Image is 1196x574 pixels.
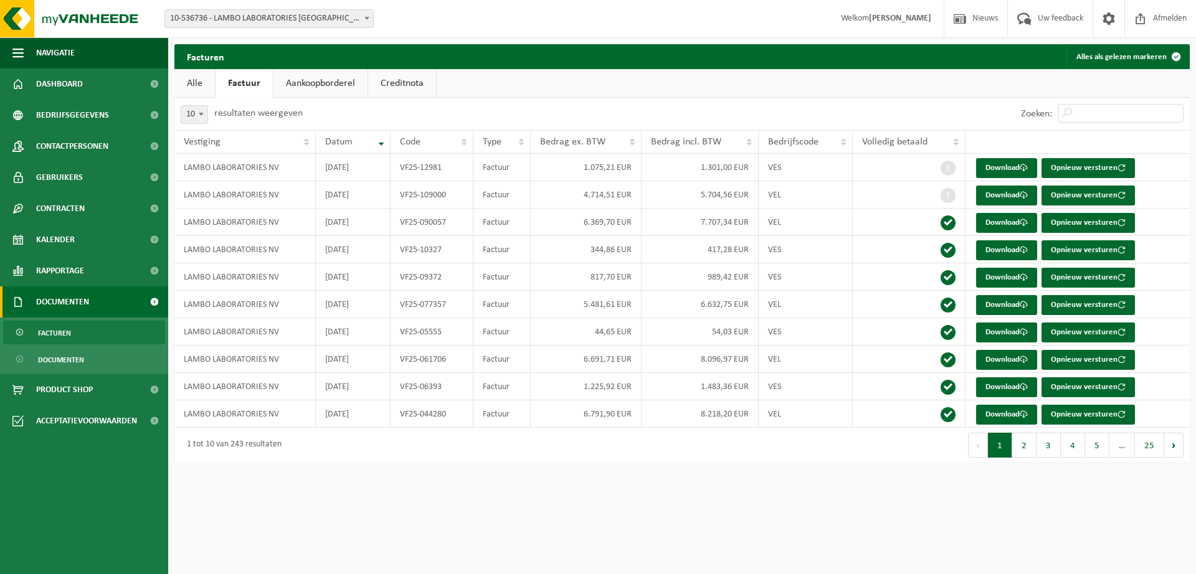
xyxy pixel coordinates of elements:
[473,263,531,291] td: Factuur
[1042,377,1135,397] button: Opnieuw versturen
[214,108,303,118] label: resultaten weergeven
[1042,405,1135,425] button: Opnieuw versturen
[174,209,316,236] td: LAMBO LABORATORIES NV
[1042,322,1135,342] button: Opnieuw versturen
[165,10,373,27] span: 10-536736 - LAMBO LABORATORIES NV - WIJNEGEM
[38,348,84,372] span: Documenten
[976,350,1037,370] a: Download
[36,193,85,224] span: Contracten
[759,400,853,428] td: VEL
[216,69,273,98] a: Factuur
[1021,109,1052,119] label: Zoeken:
[759,346,853,373] td: VEL
[976,322,1037,342] a: Download
[473,181,531,209] td: Factuur
[181,106,207,123] span: 10
[759,263,853,291] td: VES
[976,213,1037,233] a: Download
[1042,268,1135,288] button: Opnieuw versturen
[976,405,1037,425] a: Download
[174,318,316,346] td: LAMBO LABORATORIES NV
[642,400,759,428] td: 8.218,20 EUR
[531,346,642,373] td: 6.691,71 EUR
[368,69,436,98] a: Creditnota
[988,433,1012,458] button: 1
[759,154,853,181] td: VES
[976,186,1037,205] a: Download
[174,263,316,291] td: LAMBO LABORATORIES NV
[1085,433,1109,458] button: 5
[391,263,473,291] td: VF25-09372
[174,400,316,428] td: LAMBO LABORATORIES NV
[642,263,759,291] td: 989,42 EUR
[1135,433,1164,458] button: 25
[976,295,1037,315] a: Download
[391,346,473,373] td: VF25-061706
[391,181,473,209] td: VF25-109000
[473,291,531,318] td: Factuur
[391,373,473,400] td: VF25-06393
[759,209,853,236] td: VEL
[36,68,83,100] span: Dashboard
[1164,433,1184,458] button: Next
[391,236,473,263] td: VF25-10327
[36,37,75,68] span: Navigatie
[1042,350,1135,370] button: Opnieuw versturen
[1037,433,1061,458] button: 3
[1042,186,1135,205] button: Opnieuw versturen
[316,291,391,318] td: [DATE]
[316,181,391,209] td: [DATE]
[531,154,642,181] td: 1.075,21 EUR
[174,154,316,181] td: LAMBO LABORATORIES NV
[642,181,759,209] td: 5.704,56 EUR
[36,255,84,286] span: Rapportage
[1042,158,1135,178] button: Opnieuw versturen
[174,181,316,209] td: LAMBO LABORATORIES NV
[36,405,137,436] span: Acceptatievoorwaarden
[36,286,89,318] span: Documenten
[174,69,215,98] a: Alle
[473,400,531,428] td: Factuur
[391,209,473,236] td: VF25-090057
[184,137,221,147] span: Vestiging
[174,236,316,263] td: LAMBO LABORATORIES NV
[759,373,853,400] td: VES
[642,209,759,236] td: 7.707,34 EUR
[400,137,420,147] span: Code
[391,318,473,346] td: VF25-05555
[273,69,368,98] a: Aankoopborderel
[1012,433,1037,458] button: 2
[862,137,928,147] span: Volledig betaald
[473,373,531,400] td: Factuur
[768,137,819,147] span: Bedrijfscode
[759,181,853,209] td: VEL
[473,236,531,263] td: Factuur
[759,236,853,263] td: VES
[642,154,759,181] td: 1.301,00 EUR
[3,321,165,344] a: Facturen
[316,373,391,400] td: [DATE]
[181,105,208,124] span: 10
[531,373,642,400] td: 1.225,92 EUR
[473,346,531,373] td: Factuur
[325,137,353,147] span: Datum
[976,377,1037,397] a: Download
[316,263,391,291] td: [DATE]
[174,44,237,68] h2: Facturen
[642,318,759,346] td: 54,03 EUR
[759,291,853,318] td: VEL
[473,209,531,236] td: Factuur
[642,346,759,373] td: 8.096,97 EUR
[36,131,108,162] span: Contactpersonen
[531,209,642,236] td: 6.369,70 EUR
[316,154,391,181] td: [DATE]
[316,400,391,428] td: [DATE]
[531,181,642,209] td: 4.714,51 EUR
[1042,295,1135,315] button: Opnieuw versturen
[976,158,1037,178] a: Download
[968,433,988,458] button: Previous
[3,347,165,371] a: Documenten
[316,236,391,263] td: [DATE]
[391,400,473,428] td: VF25-044280
[38,321,71,345] span: Facturen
